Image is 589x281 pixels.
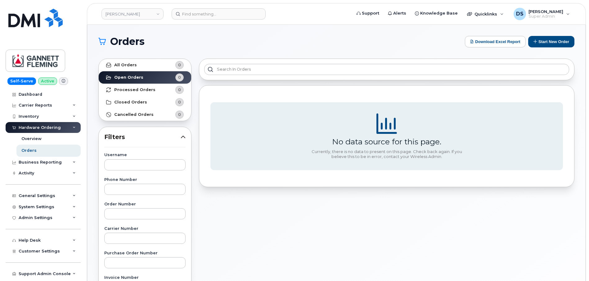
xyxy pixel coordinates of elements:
[332,137,441,146] div: No data source for this page.
[114,100,147,105] strong: Closed Orders
[114,87,155,92] strong: Processed Orders
[99,59,191,71] a: All Orders0
[104,251,186,255] label: Purchase Order Number
[104,133,181,142] span: Filters
[99,71,191,84] a: Open Orders0
[104,227,186,231] label: Carrier Number
[104,202,186,206] label: Order Number
[99,108,191,121] a: Cancelled Orders0
[204,64,569,75] input: Search in orders
[114,112,154,117] strong: Cancelled Orders
[114,75,143,80] strong: Open Orders
[110,37,145,46] span: Orders
[99,84,191,96] a: Processed Orders0
[178,99,181,105] span: 0
[114,63,137,68] strong: All Orders
[178,62,181,68] span: 0
[99,96,191,108] a: Closed Orders0
[178,74,181,80] span: 0
[178,112,181,117] span: 0
[178,87,181,93] span: 0
[104,153,186,157] label: Username
[104,276,186,280] label: Invoice Number
[104,178,186,182] label: Phone Number
[309,149,464,159] div: Currently, there is no data to present on this page. Check back again. If you believe this to be ...
[528,36,574,47] button: Start New Order
[465,36,526,47] button: Download Excel Report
